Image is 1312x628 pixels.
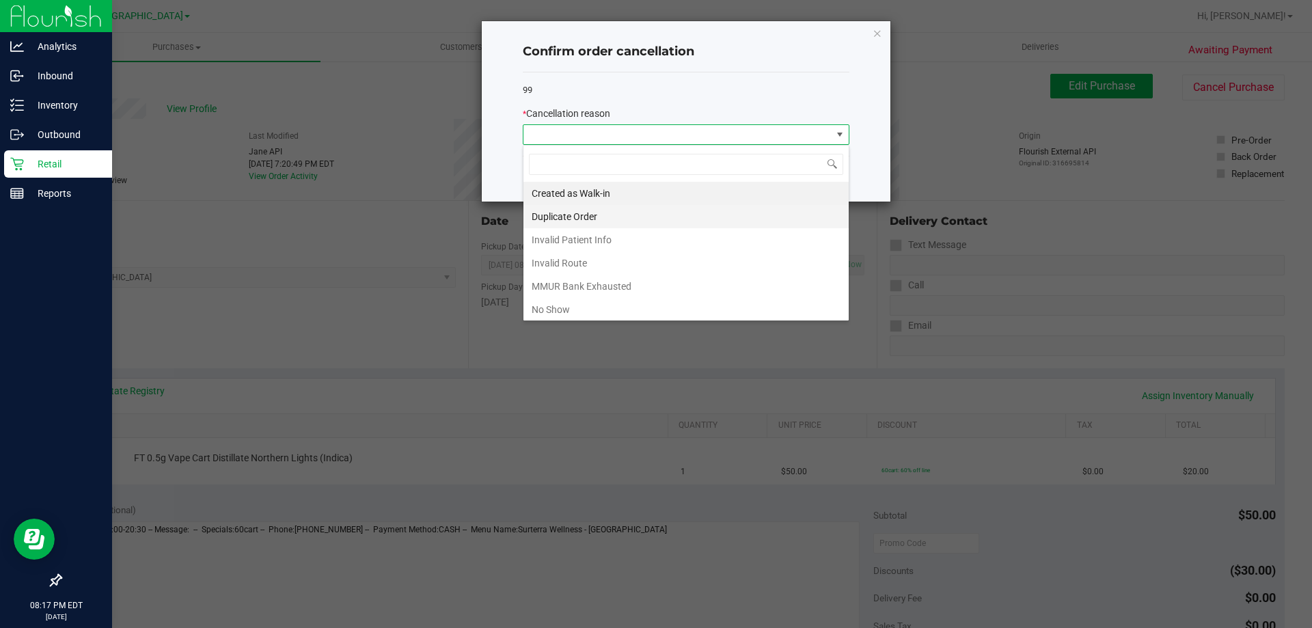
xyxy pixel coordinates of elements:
[873,25,882,41] button: Close
[523,205,849,228] li: Duplicate Order
[14,519,55,560] iframe: Resource center
[523,275,849,298] li: MMUR Bank Exhausted
[526,108,610,119] span: Cancellation reason
[523,182,849,205] li: Created as Walk-in
[523,228,849,251] li: Invalid Patient Info
[523,85,532,95] span: 99
[523,298,849,321] li: No Show
[523,251,849,275] li: Invalid Route
[523,43,849,61] h4: Confirm order cancellation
